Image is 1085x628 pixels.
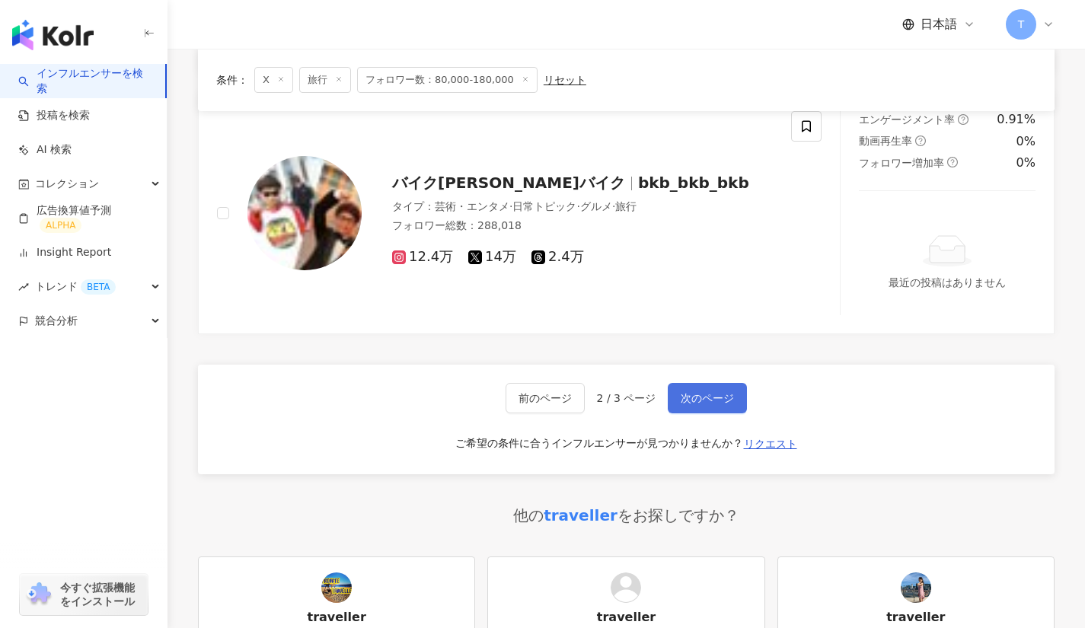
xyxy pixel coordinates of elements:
button: 次のページ [668,383,747,413]
div: 0.91% [997,111,1036,128]
div: traveller [886,609,945,626]
button: リクエスト [743,432,798,456]
a: chrome extension今すぐ拡張機能をインストール [20,574,148,615]
span: 2.4万 [531,249,584,265]
div: リセット [544,74,586,86]
div: traveller [597,609,656,626]
span: 14万 [468,249,516,265]
span: question-circle [947,157,958,167]
span: 2 / 3 ページ [597,392,656,404]
a: Insight Report [18,245,111,260]
span: T [1018,16,1025,33]
span: 今すぐ拡張機能をインストール [60,581,143,608]
div: 最近の投稿はありません [889,274,1006,291]
img: KOL Avatar [321,572,352,603]
span: バイク[PERSON_NAME]バイク [392,174,625,192]
span: question-circle [958,114,969,125]
span: エンゲージメント率 [859,113,955,126]
img: chrome extension [24,582,53,607]
div: traveller [308,609,366,626]
div: 0% [1016,155,1036,171]
button: 前のページ [506,383,585,413]
div: フォロワー総数 ： 288,018 [392,218,773,234]
span: コレクション [35,167,99,201]
span: フォロワー数：80,000-180,000 [357,67,538,93]
a: KOL Avatarバイク[PERSON_NAME]バイクbkb_bkb_bkbタイプ：芸術・エンタメ·日常トピック·グルメ·旅行フォロワー総数：288,01812.4万14万2.4万エンゲージ... [198,92,1055,333]
span: 次のページ [681,392,734,404]
img: logo [12,20,94,50]
div: 0% [1016,133,1036,150]
div: ご希望の条件に合うインフルエンサーが見つかりませんか？ [455,436,743,451]
div: BETA [81,279,116,295]
span: 前のページ [519,392,572,404]
span: 旅行 [615,200,637,212]
span: リクエスト [744,438,797,450]
a: 投稿を検索 [18,108,90,123]
span: · [509,200,512,212]
span: · [576,200,579,212]
span: 競合分析 [35,304,78,338]
span: トレンド [35,269,116,304]
span: 条件 ： [216,74,248,86]
img: KOL Avatar [611,572,641,603]
span: 日本語 [921,16,957,33]
span: X [254,67,293,93]
div: タイプ ： [392,199,773,215]
div: 他の をお探しですか？ [513,505,739,526]
span: フォロワー増加率 [859,157,944,169]
span: · [612,200,615,212]
a: searchインフルエンサーを検索 [18,66,153,96]
span: 動画再生率 [859,135,912,147]
span: question-circle [915,135,926,146]
a: 広告換算値予測ALPHA [18,203,155,234]
span: グルメ [580,200,612,212]
img: KOL Avatar [901,572,931,603]
span: 日常トピック [512,200,576,212]
span: 12.4万 [392,249,453,265]
a: AI 検索 [18,142,72,158]
span: 旅行 [299,67,351,93]
span: 芸術・エンタメ [435,200,509,212]
div: traveller [544,505,617,526]
span: bkb_bkb_bkb [638,174,749,192]
span: rise [18,282,29,292]
img: KOL Avatar [247,156,362,270]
